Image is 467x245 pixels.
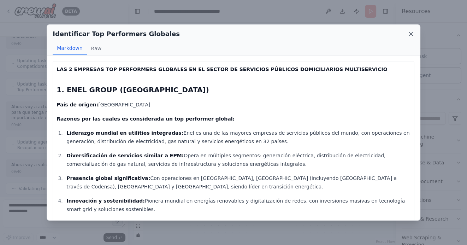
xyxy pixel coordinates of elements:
[66,151,410,168] p: Opera en múltiples segmentos: generación eléctrica, distribución de electricidad, comercializació...
[53,29,180,39] h2: Identificar Top Performers Globales
[66,130,183,136] strong: Liderazgo mundial en utilities integradas:
[66,153,184,158] strong: Diversificación de servicios similar a EPM:
[57,86,209,94] strong: 1. ENEL GROUP ([GEOGRAPHIC_DATA])
[66,174,410,191] p: Con operaciones en [GEOGRAPHIC_DATA], [GEOGRAPHIC_DATA] (incluyendo [GEOGRAPHIC_DATA] a través de...
[53,42,87,55] button: Markdown
[57,66,387,72] strong: LAS 2 EMPRESAS TOP PERFORMERS GLOBALES EN EL SECTOR DE SERVICIOS PÚBLICOS DOMICILIARIOS MULTISERV...
[87,42,106,55] button: Raw
[57,116,235,122] strong: Razones por las cuales es considerada un top performer global:
[66,197,410,214] p: Pionera mundial en energías renovables y digitalización de redes, con inversiones masivas en tecn...
[66,198,145,204] strong: Innovación y sostenibilidad:
[66,129,410,146] p: Enel es una de las mayores empresas de servicios públicos del mundo, con operaciones en generació...
[66,175,150,181] strong: Presencia global significativa:
[66,219,410,236] p: Consistentemente rankeada entre las top 10 utilities globales por capitalización [PERSON_NAME] y ...
[57,100,410,109] p: [GEOGRAPHIC_DATA]
[57,102,98,107] strong: País de origen:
